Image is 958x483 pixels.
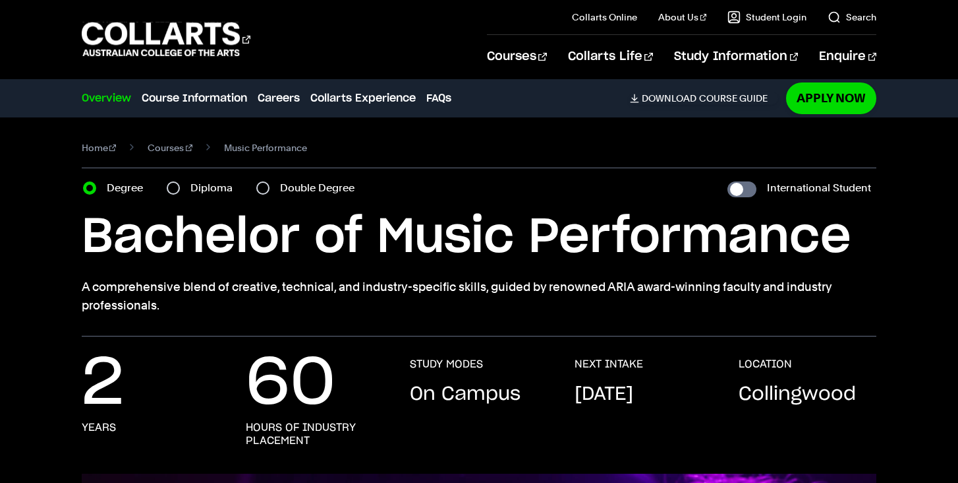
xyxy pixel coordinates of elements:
[674,35,798,79] a: Study Information
[642,92,696,104] span: Download
[258,90,300,106] a: Careers
[82,358,124,410] p: 2
[819,35,876,79] a: Enquire
[82,278,877,315] p: A comprehensive blend of creative, technical, and industry-specific skills, guided by renowned AR...
[630,92,778,104] a: DownloadCourse Guide
[246,421,383,447] h3: hours of industry placement
[82,139,117,157] a: Home
[410,358,483,371] h3: STUDY MODES
[142,90,247,106] a: Course Information
[767,179,871,197] label: International Student
[148,139,192,157] a: Courses
[426,90,451,106] a: FAQs
[82,421,116,434] h3: years
[82,90,131,106] a: Overview
[568,35,653,79] a: Collarts Life
[190,179,240,197] label: Diploma
[410,381,521,408] p: On Campus
[487,35,547,79] a: Courses
[828,11,876,24] a: Search
[658,11,707,24] a: About Us
[575,381,633,408] p: [DATE]
[224,139,307,157] span: Music Performance
[107,179,151,197] label: Degree
[786,82,876,113] a: Apply Now
[280,179,362,197] label: Double Degree
[572,11,637,24] a: Collarts Online
[246,358,335,410] p: 60
[727,11,806,24] a: Student Login
[739,381,856,408] p: Collingwood
[575,358,643,371] h3: NEXT INTAKE
[739,358,792,371] h3: LOCATION
[310,90,416,106] a: Collarts Experience
[82,208,877,267] h1: Bachelor of Music Performance
[82,20,250,58] div: Go to homepage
